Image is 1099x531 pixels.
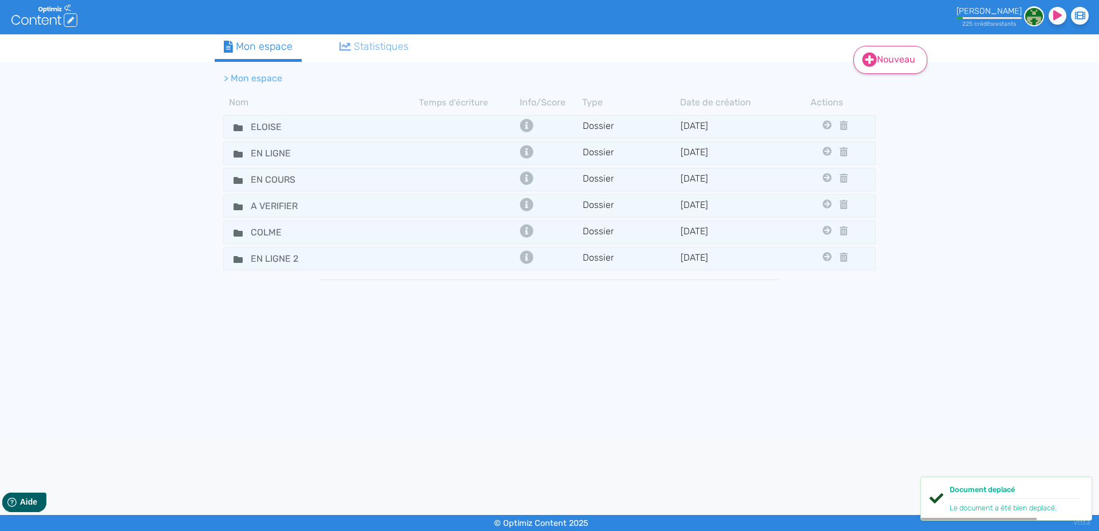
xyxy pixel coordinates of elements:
[680,171,778,188] td: [DATE]
[58,9,76,18] span: Aide
[950,502,1080,513] div: Le document a été bien deplacé.
[582,119,680,135] td: Dossier
[242,198,328,214] input: Nom de dossier
[517,96,582,109] th: Info/Score
[950,484,1080,499] div: Document deplacé
[330,34,418,59] a: Statistiques
[215,65,787,92] nav: breadcrumb
[1074,515,1090,531] div: V1.13.6
[680,119,778,135] td: [DATE]
[419,96,517,109] th: Temps d'écriture
[853,46,927,74] a: Nouveau
[990,20,993,27] span: s
[582,145,680,162] td: Dossier
[680,145,778,162] td: [DATE]
[680,224,778,241] td: [DATE]
[956,6,1022,16] div: [PERSON_NAME]
[242,145,328,162] input: Nom de dossier
[582,250,680,267] td: Dossier
[242,119,328,135] input: Nom de dossier
[680,96,778,109] th: Date de création
[242,250,328,267] input: Nom de dossier
[962,20,1016,27] small: 225 crédit restant
[582,171,680,188] td: Dossier
[1024,6,1044,26] img: 6adefb463699458b3a7e00f487fb9d6a
[820,96,835,109] th: Actions
[1013,20,1016,27] span: s
[224,72,282,85] li: > Mon espace
[224,39,292,54] div: Mon espace
[223,96,419,109] th: Nom
[494,518,588,528] small: © Optimiz Content 2025
[242,171,328,188] input: Nom de dossier
[582,198,680,214] td: Dossier
[242,224,328,241] input: Nom de dossier
[680,198,778,214] td: [DATE]
[680,250,778,267] td: [DATE]
[339,39,409,54] div: Statistiques
[582,96,680,109] th: Type
[582,224,680,241] td: Dossier
[215,34,302,62] a: Mon espace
